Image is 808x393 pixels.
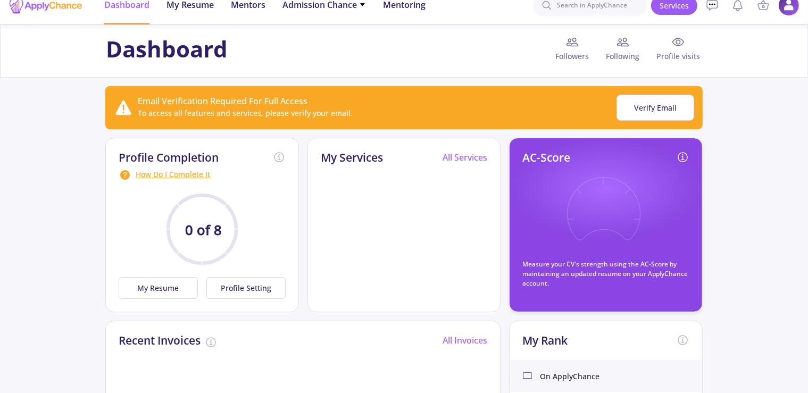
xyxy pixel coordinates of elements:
h1: Dashboard [106,36,228,62]
span: Profile visits [648,51,702,62]
span: Followers [547,51,597,62]
div: How Do I Complete It [119,169,286,181]
button: My Resume [119,277,198,299]
h2: My Services [321,151,383,164]
button: Profile Setting [206,277,286,299]
h2: Profile Completion [119,151,219,164]
span: Following [597,51,648,62]
text: 0 of 8 [185,221,222,239]
button: Verify Email [617,95,694,121]
a: All Invoices [443,335,487,346]
p: Measure your CV's strength using the AC-Score by maintaining an updated resume on your ApplyChanc... [522,260,689,288]
a: Profile Setting [202,277,286,299]
h2: My Rank [522,334,568,347]
h2: AC-Score [522,151,570,164]
div: Email Verification Required For Full Access [138,95,353,107]
h2: Recent Invoices [119,334,201,347]
a: All Services [443,152,487,163]
a: My Resume [119,277,202,299]
div: To access all features and services, please verify your email. [138,107,353,119]
span: On ApplyChance [540,371,600,382]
